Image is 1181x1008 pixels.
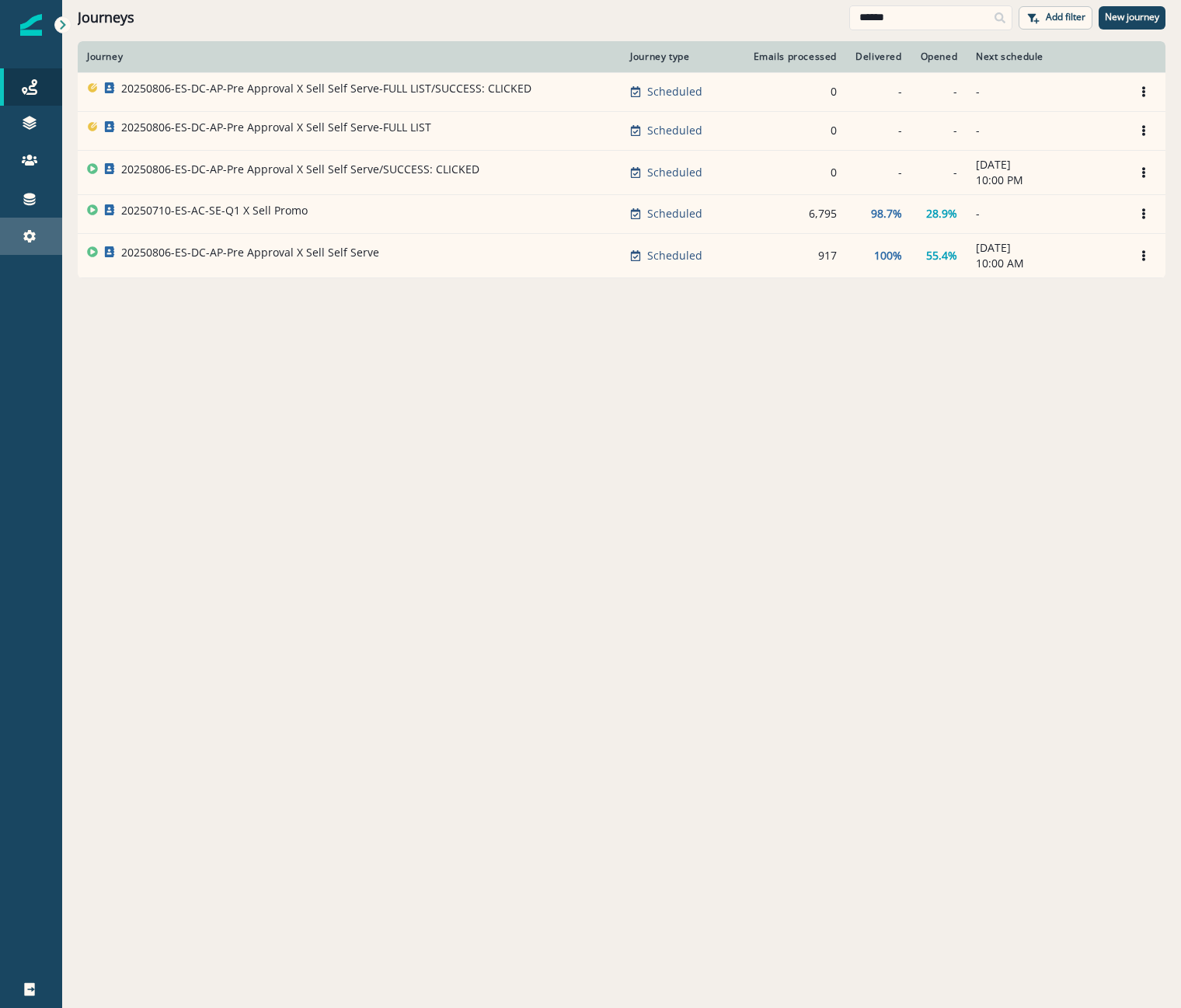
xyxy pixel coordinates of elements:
[747,84,837,99] div: 0
[976,84,1113,99] p: -
[976,123,1113,138] p: -
[78,194,1165,233] a: 20250710-ES-AC-SE-Q1 X Sell PromoScheduled6,79598.7%28.9%-Options
[747,165,837,180] div: 0
[976,173,1113,188] p: 10:00 PM
[121,162,479,177] p: 20250806-ES-DC-AP-Pre Approval X Sell Self Serve/SUCCESS: CLICKED
[1131,80,1156,103] button: Options
[921,84,958,99] div: -
[921,123,958,138] div: -
[926,248,957,263] p: 55.4%
[647,123,702,138] p: Scheduled
[976,256,1113,271] p: 10:00 AM
[1099,6,1165,30] button: New journey
[647,84,702,99] p: Scheduled
[647,165,702,180] p: Scheduled
[747,123,837,138] div: 0
[1131,244,1156,267] button: Options
[121,245,379,260] p: 20250806-ES-DC-AP-Pre Approval X Sell Self Serve
[87,51,611,63] div: Journey
[976,157,1113,173] p: [DATE]
[921,51,958,63] div: Opened
[121,81,531,96] p: 20250806-ES-DC-AP-Pre Approval X Sell Self Serve-FULL LIST/SUCCESS: CLICKED
[647,248,702,263] p: Scheduled
[1131,202,1156,225] button: Options
[976,240,1113,256] p: [DATE]
[855,165,901,180] div: -
[78,233,1165,277] a: 20250806-ES-DC-AP-Pre Approval X Sell Self ServeScheduled917100%55.4%[DATE]10:00 AMOptions
[1046,12,1085,23] p: Add filter
[747,51,837,63] div: Emails processed
[647,206,702,221] p: Scheduled
[630,51,728,63] div: Journey type
[747,206,837,221] div: 6,795
[926,206,957,221] p: 28.9%
[78,150,1165,194] a: 20250806-ES-DC-AP-Pre Approval X Sell Self Serve/SUCCESS: CLICKEDScheduled0--[DATE]10:00 PMOptions
[1019,6,1092,30] button: Add filter
[1131,119,1156,142] button: Options
[921,165,958,180] div: -
[78,72,1165,111] a: 20250806-ES-DC-AP-Pre Approval X Sell Self Serve-FULL LIST/SUCCESS: CLICKEDScheduled0---Options
[20,14,42,36] img: Inflection
[976,206,1113,221] p: -
[976,51,1113,63] div: Next schedule
[1105,12,1159,23] p: New journey
[874,248,902,263] p: 100%
[78,111,1165,150] a: 20250806-ES-DC-AP-Pre Approval X Sell Self Serve-FULL LISTScheduled0---Options
[855,84,901,99] div: -
[1131,161,1156,184] button: Options
[855,123,901,138] div: -
[855,51,901,63] div: Delivered
[78,9,134,26] h1: Journeys
[747,248,837,263] div: 917
[121,120,431,135] p: 20250806-ES-DC-AP-Pre Approval X Sell Self Serve-FULL LIST
[121,203,308,218] p: 20250710-ES-AC-SE-Q1 X Sell Promo
[871,206,902,221] p: 98.7%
